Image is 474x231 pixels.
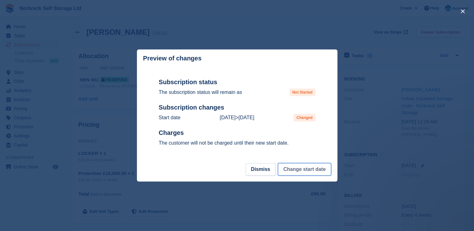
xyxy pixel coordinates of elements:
button: Change start date [278,163,331,176]
h2: Charges [159,129,315,137]
span: Changed [294,114,315,121]
time: 2025-09-28 23:00:00 UTC [238,115,254,120]
h2: Subscription changes [159,104,315,111]
p: Start date [159,114,180,121]
h2: Subscription status [159,78,315,86]
p: > [220,114,254,121]
p: The customer will not be charged until their new start date. [159,139,315,147]
time: 2025-10-31 01:00:00 UTC [220,115,235,120]
p: The subscription status will remain as [159,89,242,96]
button: close [458,6,468,16]
span: Not Started [289,89,315,96]
button: Dismiss [246,163,275,176]
p: Preview of changes [143,55,202,62]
